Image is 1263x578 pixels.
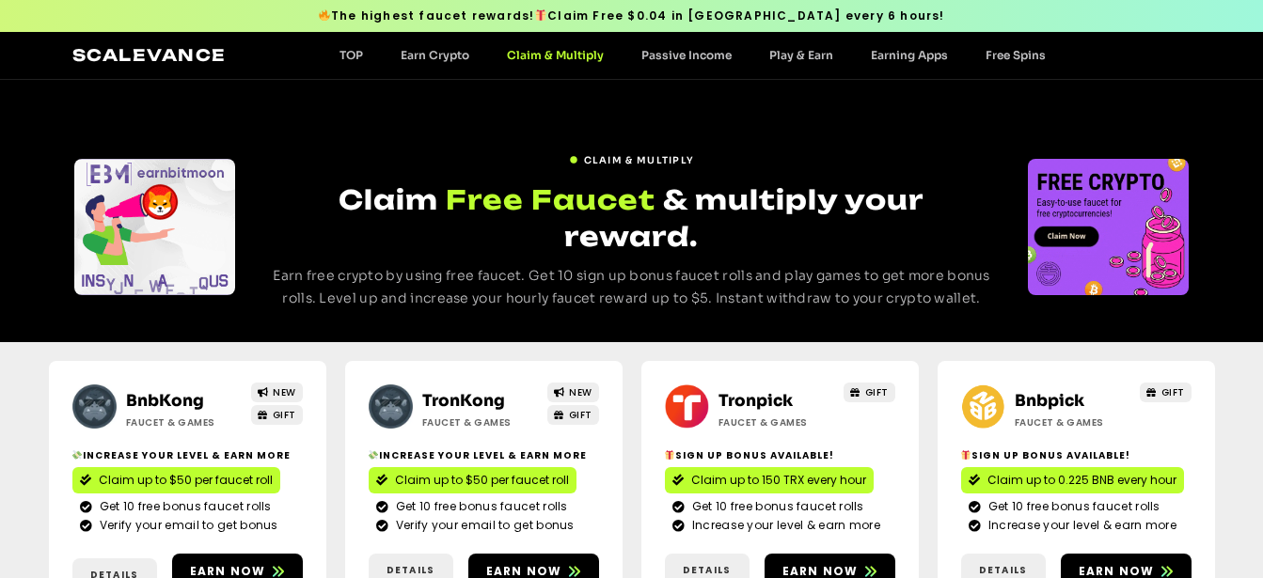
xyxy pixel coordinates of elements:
[395,472,569,489] span: Claim up to $50 per faucet roll
[369,467,576,493] a: Claim up to $50 per faucet roll
[1015,391,1084,411] a: Bnbpick
[387,563,434,577] span: Details
[72,467,280,493] a: Claim up to $50 per faucet roll
[422,415,540,430] h2: Faucet & Games
[718,415,836,430] h2: Faucet & Games
[687,498,864,515] span: Get 10 free bonus faucet rolls
[270,265,993,310] p: Earn free crypto by using free faucet. Get 10 sign up bonus faucet rolls and play games to get mo...
[382,48,488,62] a: Earn Crypto
[535,9,546,21] img: 🎁
[422,391,505,411] a: TronKong
[865,385,889,399] span: GIFT
[1015,415,1132,430] h2: Faucet & Games
[852,48,967,62] a: Earning Apps
[72,450,82,460] img: 💸
[126,391,204,411] a: BnbKong
[979,563,1027,577] span: Details
[1028,159,1189,295] div: Slides
[987,472,1176,489] span: Claim up to 0.225 BNB every hour
[984,498,1160,515] span: Get 10 free bonus faucet rolls
[844,383,895,402] a: GIFT
[446,181,655,218] span: Free Faucet
[72,45,227,65] a: Scalevance
[683,563,731,577] span: Details
[547,405,599,425] a: GIFT
[584,153,695,167] span: Claim & Multiply
[72,448,303,462] h2: Increase your level & earn more
[391,517,575,534] span: Verify your email to get bonus
[273,385,296,399] span: NEW
[665,450,674,460] img: 🎁
[961,448,1192,462] h2: Sign Up Bonus Available!
[74,159,235,295] div: Slides
[1140,383,1192,402] a: GIFT
[569,408,592,422] span: GIFT
[564,183,924,253] span: & multiply your reward.
[391,498,568,515] span: Get 10 free bonus faucet rolls
[99,472,273,489] span: Claim up to $50 per faucet roll
[961,467,1184,493] a: Claim up to 0.225 BNB every hour
[1161,385,1185,399] span: GIFT
[718,391,793,411] a: Tronpick
[251,383,303,402] a: NEW
[339,183,438,216] span: Claim
[369,450,378,460] img: 💸
[569,385,592,399] span: NEW
[273,408,296,422] span: GIFT
[750,48,852,62] a: Play & Earn
[319,9,330,21] img: 🔥
[665,448,895,462] h2: Sign Up Bonus Available!
[687,517,880,534] span: Increase your level & earn more
[623,48,750,62] a: Passive Income
[95,498,272,515] span: Get 10 free bonus faucet rolls
[95,517,278,534] span: Verify your email to get bonus
[961,450,971,460] img: 🎁
[126,415,244,430] h2: Faucet & Games
[665,467,874,493] a: Claim up to 150 TRX every hour
[967,48,1065,62] a: Free Spins
[369,448,599,462] h2: Increase your level & earn more
[321,48,1065,62] nav: Menu
[984,517,1176,534] span: Increase your level & earn more
[691,472,866,489] span: Claim up to 150 TRX every hour
[251,405,303,425] a: GIFT
[321,48,382,62] a: TOP
[318,8,944,24] span: The highest faucet rewards! Claim Free $0.04 in [GEOGRAPHIC_DATA] every 6 hours!
[547,383,599,402] a: NEW
[488,48,623,62] a: Claim & Multiply
[569,146,695,167] a: Claim & Multiply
